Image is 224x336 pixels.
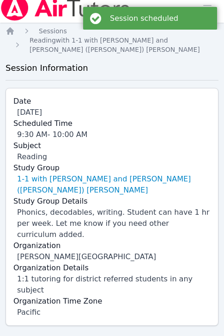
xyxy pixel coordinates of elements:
a: 1-1 with [PERSON_NAME] and [PERSON_NAME] ([PERSON_NAME]) [PERSON_NAME] [17,174,211,196]
div: 1:1 tutoring for district referred students in any subject [17,274,211,296]
div: 9:30 AM - 10:00 AM [17,129,211,140]
div: Pacific [17,307,211,318]
label: Study Group [13,162,211,174]
label: Subject [13,140,211,151]
label: Study Group Details [13,196,211,207]
div: Session scheduled [110,14,210,23]
nav: Breadcrumb [6,26,218,54]
div: [DATE] [17,107,211,118]
a: Sessions [39,26,67,36]
div: [PERSON_NAME][GEOGRAPHIC_DATA] [17,251,211,262]
label: Organization [13,240,211,251]
label: Scheduled Time [13,118,211,129]
span: Reading with 1-1 with [PERSON_NAME] and [PERSON_NAME] ([PERSON_NAME]) [PERSON_NAME] [30,37,200,53]
div: Reading [17,151,211,162]
h3: Session Information [6,62,218,75]
a: Readingwith 1-1 with [PERSON_NAME] and [PERSON_NAME] ([PERSON_NAME]) [PERSON_NAME] [30,36,218,54]
label: Organization Details [13,262,211,274]
div: Phonics, decodables, writing. Student can have 1 hr per week. Let me know if you need other curri... [17,207,211,240]
label: Organization Time Zone [13,296,211,307]
span: Sessions [39,27,67,35]
label: Date [13,96,211,107]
